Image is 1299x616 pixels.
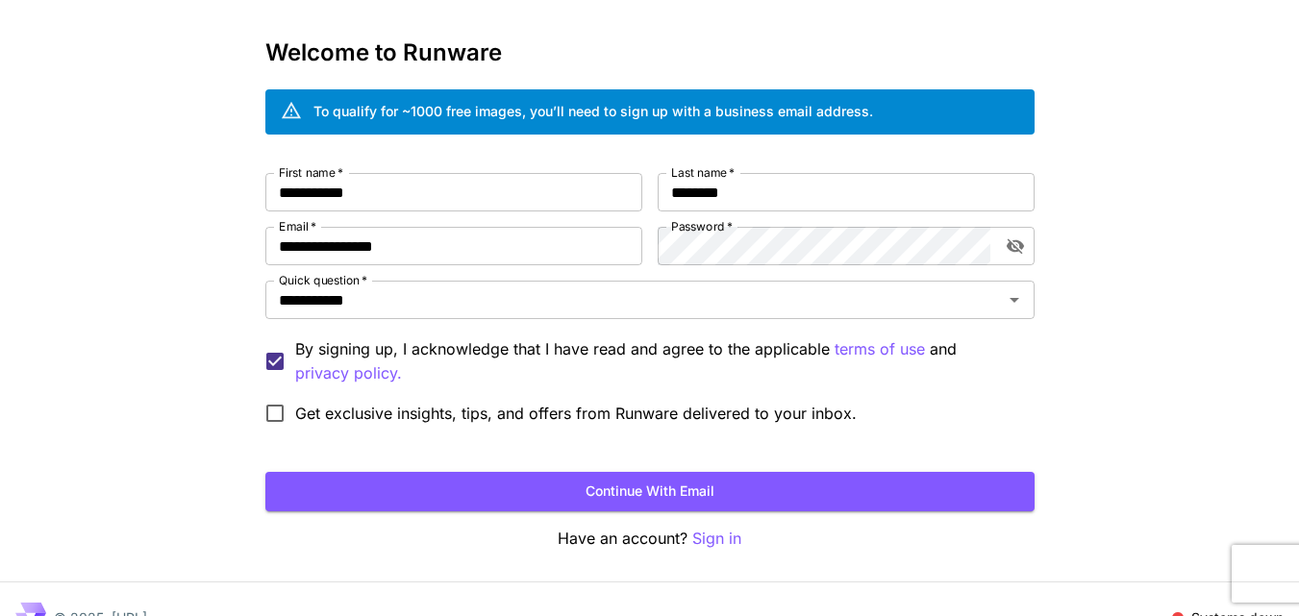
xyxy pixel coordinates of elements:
[1001,286,1028,313] button: Open
[279,272,367,288] label: Quick question
[835,337,925,361] button: By signing up, I acknowledge that I have read and agree to the applicable and privacy policy.
[295,402,857,425] span: Get exclusive insights, tips, and offers from Runware delivered to your inbox.
[279,218,316,234] label: Email
[313,101,873,121] div: To qualify for ~1000 free images, you’ll need to sign up with a business email address.
[265,472,1035,511] button: Continue with email
[295,361,402,385] button: By signing up, I acknowledge that I have read and agree to the applicable terms of use and
[998,229,1033,263] button: toggle password visibility
[295,361,402,385] p: privacy policy.
[295,337,1019,385] p: By signing up, I acknowledge that I have read and agree to the applicable and
[279,164,343,181] label: First name
[671,218,733,234] label: Password
[265,527,1035,551] p: Have an account?
[265,39,1035,66] h3: Welcome to Runware
[671,164,735,181] label: Last name
[692,527,741,551] button: Sign in
[835,337,925,361] p: terms of use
